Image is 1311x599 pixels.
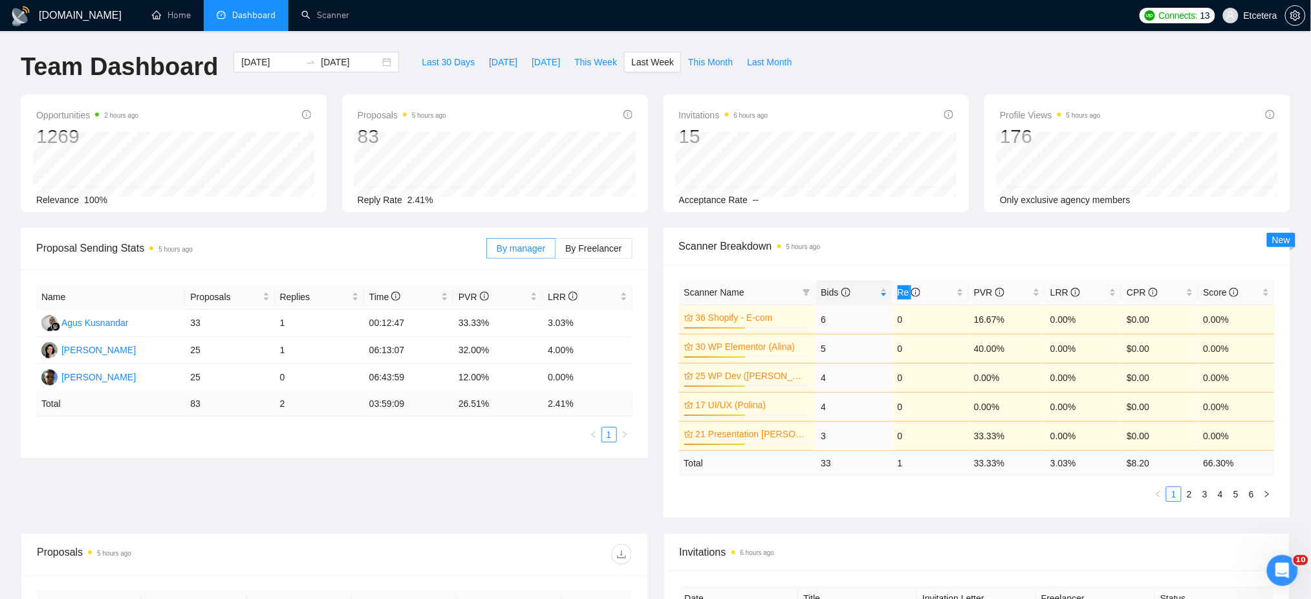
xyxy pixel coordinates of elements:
a: 6 [1244,487,1259,501]
span: info-circle [841,288,851,297]
img: TT [41,342,58,358]
a: 30 WP Elementor (Alina) [696,340,808,354]
span: Invitations [680,544,1275,560]
a: 5 [1229,487,1243,501]
span: Opportunities [36,107,138,123]
td: 66.30 % [1198,450,1275,475]
span: By Freelancer [565,243,622,254]
td: $0.00 [1121,305,1198,334]
button: right [617,427,633,442]
span: Last Month [747,55,792,69]
td: 0 [893,392,969,421]
td: 25 [185,364,274,391]
li: Previous Page [586,427,601,442]
span: info-circle [944,110,953,119]
button: left [586,427,601,442]
td: 25 [185,337,274,364]
td: 0.00% [969,363,1045,392]
li: Previous Page [1151,486,1166,502]
td: 12.00% [453,364,543,391]
li: 6 [1244,486,1259,502]
span: 13 [1200,8,1210,23]
span: [DATE] [532,55,560,69]
td: 0 [275,364,364,391]
span: swap-right [305,57,316,67]
li: 2 [1182,486,1197,502]
td: $0.00 [1121,334,1198,363]
img: AP [41,369,58,386]
img: AK [41,315,58,331]
span: right [1263,490,1271,498]
span: New [1272,235,1290,245]
a: 3 [1198,487,1212,501]
time: 5 hours ago [158,246,193,253]
span: left [590,431,598,439]
td: 0.00% [1198,392,1275,421]
td: 0.00% [543,364,632,391]
span: By manager [497,243,545,254]
td: 33.33% [453,310,543,337]
span: Bids [821,287,850,298]
span: PVR [459,292,489,302]
time: 5 hours ago [786,243,821,250]
span: Invitations [679,107,768,123]
a: AP[PERSON_NAME] [41,371,136,382]
div: 15 [679,124,768,149]
td: 33 [185,310,274,337]
li: 1 [1166,486,1182,502]
span: Profile Views [1000,107,1101,123]
span: Connects: [1159,8,1198,23]
img: gigradar-bm.png [51,322,60,331]
td: 3.03 % [1045,450,1121,475]
a: 4 [1213,487,1228,501]
th: Replies [275,285,364,310]
span: Scanner Name [684,287,744,298]
button: Last Month [740,52,799,72]
td: 06:13:07 [364,337,453,364]
a: 25 WP Dev ([PERSON_NAME] B) [696,369,808,383]
td: 33 [816,450,892,475]
td: 4 [816,363,892,392]
td: 33.33 % [969,450,1045,475]
button: Last Week [624,52,681,72]
span: right [621,431,629,439]
time: 5 hours ago [412,112,446,119]
button: [DATE] [482,52,525,72]
td: 1 [275,310,364,337]
span: Reply Rate [358,195,402,205]
td: 16.67% [969,305,1045,334]
span: info-circle [1266,110,1275,119]
input: Start date [241,55,300,69]
div: Proposals [37,544,334,565]
a: homeHome [152,10,191,21]
span: Proposal Sending Stats [36,240,486,256]
li: 3 [1197,486,1213,502]
td: 0.00% [1045,363,1121,392]
img: upwork-logo.png [1145,10,1155,21]
span: dashboard [217,10,226,19]
div: 83 [358,124,446,149]
a: setting [1285,10,1306,21]
a: 21 Presentation [PERSON_NAME] [696,427,808,441]
td: 2 [275,391,364,417]
div: 176 [1000,124,1101,149]
img: logo [10,6,31,27]
div: [PERSON_NAME] [61,370,136,384]
td: 03:59:09 [364,391,453,417]
td: 6 [816,305,892,334]
time: 6 hours ago [734,112,768,119]
button: Last 30 Days [415,52,482,72]
li: 1 [601,427,617,442]
span: LRR [1050,287,1080,298]
span: crown [684,400,693,409]
div: 1269 [36,124,138,149]
span: to [305,57,316,67]
span: crown [684,371,693,380]
button: right [1259,486,1275,502]
td: 33.33% [969,421,1045,450]
td: 0.00% [1198,305,1275,334]
span: PVR [974,287,1004,298]
span: Dashboard [232,10,276,21]
iframe: Intercom live chat [1267,555,1298,586]
li: 5 [1228,486,1244,502]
